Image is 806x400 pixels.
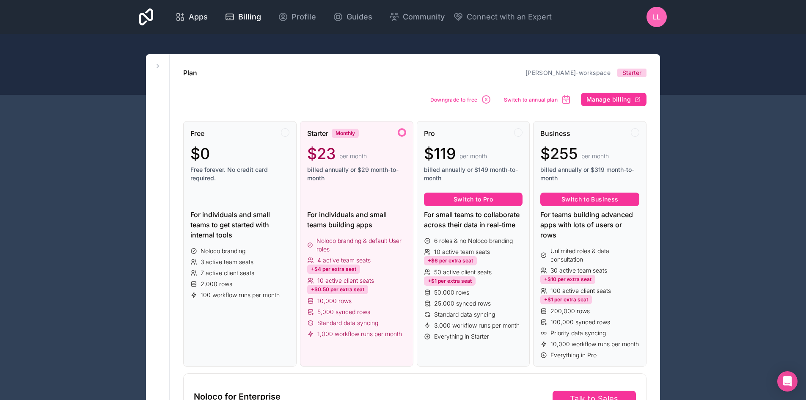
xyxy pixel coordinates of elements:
span: 3,000 workflow runs per month [434,321,520,330]
span: Everything in Starter [434,332,489,341]
span: billed annually or $29 month-to-month [307,166,406,182]
span: Guides [347,11,372,23]
span: Manage billing [586,96,631,103]
span: LL [653,12,660,22]
span: 100 active client seats [550,287,611,295]
button: Switch to annual plan [501,91,574,108]
button: Switch to Business [540,193,639,206]
button: Connect with an Expert [453,11,552,23]
span: per month [581,152,609,160]
div: Monthly [332,129,359,138]
a: Apps [168,8,215,26]
button: Manage billing [581,93,646,106]
a: Billing [218,8,268,26]
span: Noloco branding & default User roles [316,237,406,254]
span: Switch to annual plan [504,97,558,103]
span: 3 active team seats [201,258,253,266]
div: +$4 per extra seat [307,265,360,274]
span: Unlimited roles & data consultation [550,247,639,264]
span: Standard data syncing [317,319,378,327]
span: Pro [424,128,435,138]
a: [PERSON_NAME]-workspace [525,69,611,76]
a: Profile [271,8,323,26]
span: 10 active client seats [317,276,374,285]
span: Downgrade to free [430,97,478,103]
span: Apps [189,11,208,23]
button: Downgrade to free [427,91,494,108]
span: 30 active team seats [550,266,607,275]
span: 2,000 rows [201,280,232,288]
div: For individuals and small teams to get started with internal tools [190,210,289,240]
span: 7 active client seats [201,269,254,277]
span: 4 active team seats [317,256,371,265]
span: Community [403,11,445,23]
h1: Plan [183,68,197,78]
span: billed annually or $319 month-to-month [540,166,639,182]
span: Starter [307,128,328,138]
span: Free forever. No credit card required. [190,166,289,182]
div: +$6 per extra seat [424,256,477,265]
div: +$0.50 per extra seat [307,285,368,294]
span: 100,000 synced rows [550,318,610,326]
span: 6 roles & no Noloco branding [434,237,513,245]
div: For small teams to collaborate across their data in real-time [424,210,523,230]
span: Free [190,128,204,138]
span: 25,000 synced rows [434,299,491,308]
span: Connect with an Expert [467,11,552,23]
span: 10,000 workflow runs per month [550,340,639,348]
span: billed annually or $149 month-to-month [424,166,523,182]
div: +$1 per extra seat [424,276,476,286]
span: per month [339,152,367,160]
span: Starter [622,69,641,77]
span: $119 [424,145,456,162]
div: For teams building advanced apps with lots of users or rows [540,210,639,240]
span: $23 [307,145,336,162]
span: Profile [292,11,316,23]
span: per month [459,152,487,160]
span: Priority data syncing [550,329,606,337]
span: 50,000 rows [434,288,469,297]
span: $0 [190,145,210,162]
span: Business [540,128,570,138]
div: +$1 per extra seat [540,295,592,304]
span: Standard data syncing [434,310,495,319]
a: Community [382,8,451,26]
span: 50 active client seats [434,268,492,276]
div: For individuals and small teams building apps [307,210,406,230]
span: Noloco branding [201,247,245,255]
a: Guides [326,8,379,26]
button: Switch to Pro [424,193,523,206]
span: 1,000 workflow runs per month [317,330,402,338]
div: +$10 per extra seat [540,275,595,284]
span: $255 [540,145,578,162]
span: 200,000 rows [550,307,590,315]
span: 100 workflow runs per month [201,291,280,299]
span: 10 active team seats [434,248,490,256]
span: Everything in Pro [550,351,597,359]
span: 10,000 rows [317,297,352,305]
span: Billing [238,11,261,23]
div: Open Intercom Messenger [777,371,798,392]
span: 5,000 synced rows [317,308,370,316]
